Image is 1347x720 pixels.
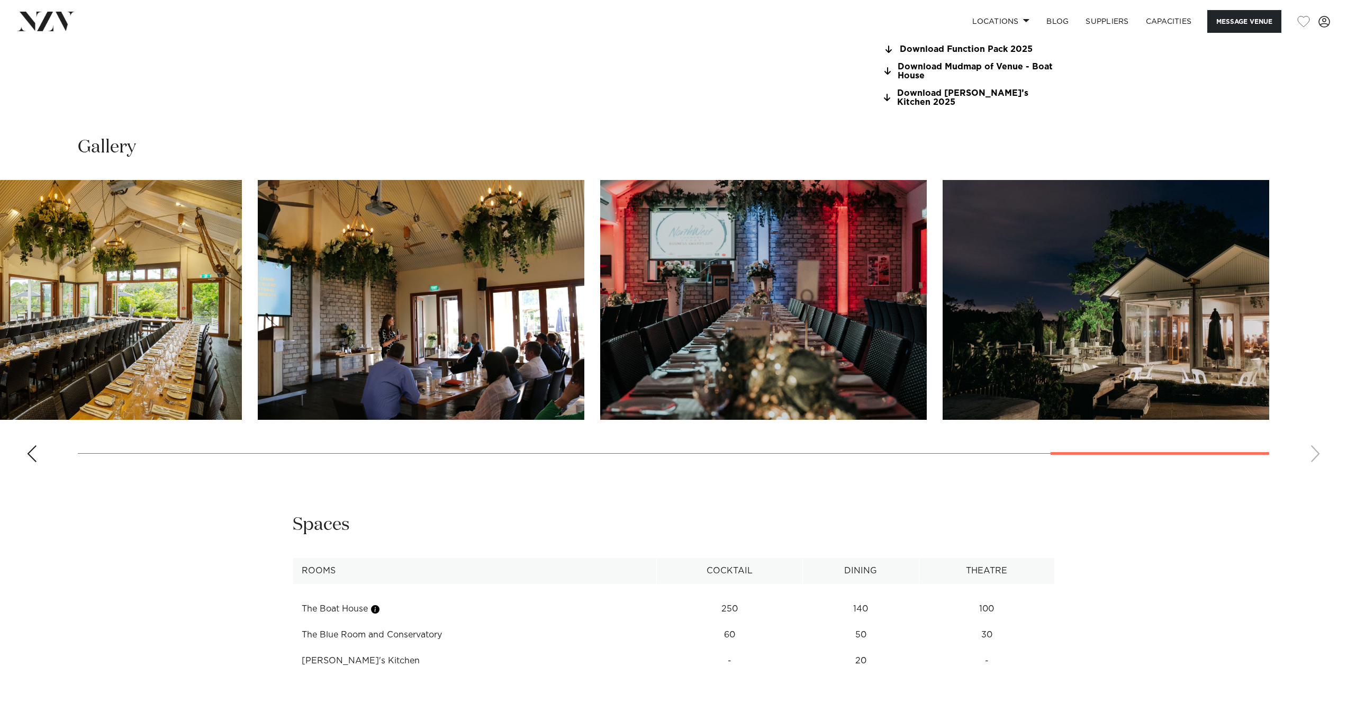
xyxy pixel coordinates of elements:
td: 140 [803,596,919,622]
swiper-slide: 19 / 19 [943,180,1269,420]
a: Download Mudmap of Venue - Boat House [882,62,1055,80]
a: BLOG [1038,10,1077,33]
swiper-slide: 17 / 19 [258,180,584,420]
a: Download [PERSON_NAME]’s Kitchen 2025 [882,89,1055,107]
h2: Gallery [78,136,136,159]
th: Dining [803,558,919,584]
td: The Boat House [293,596,656,622]
td: - [919,648,1054,674]
td: 250 [656,596,803,622]
a: Download Function Pack 2025 [882,45,1055,55]
th: Rooms [293,558,656,584]
th: Cocktail [656,558,803,584]
td: 20 [803,648,919,674]
button: Message Venue [1207,10,1281,33]
td: 100 [919,596,1054,622]
td: 60 [656,622,803,648]
td: [PERSON_NAME]'s Kitchen [293,648,656,674]
a: SUPPLIERS [1077,10,1137,33]
td: The Blue Room and Conservatory [293,622,656,648]
td: 30 [919,622,1054,648]
img: nzv-logo.png [17,12,75,31]
swiper-slide: 18 / 19 [600,180,927,420]
h2: Spaces [293,513,350,537]
th: Theatre [919,558,1054,584]
td: - [656,648,803,674]
a: Capacities [1137,10,1200,33]
td: 50 [803,622,919,648]
a: Locations [964,10,1038,33]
